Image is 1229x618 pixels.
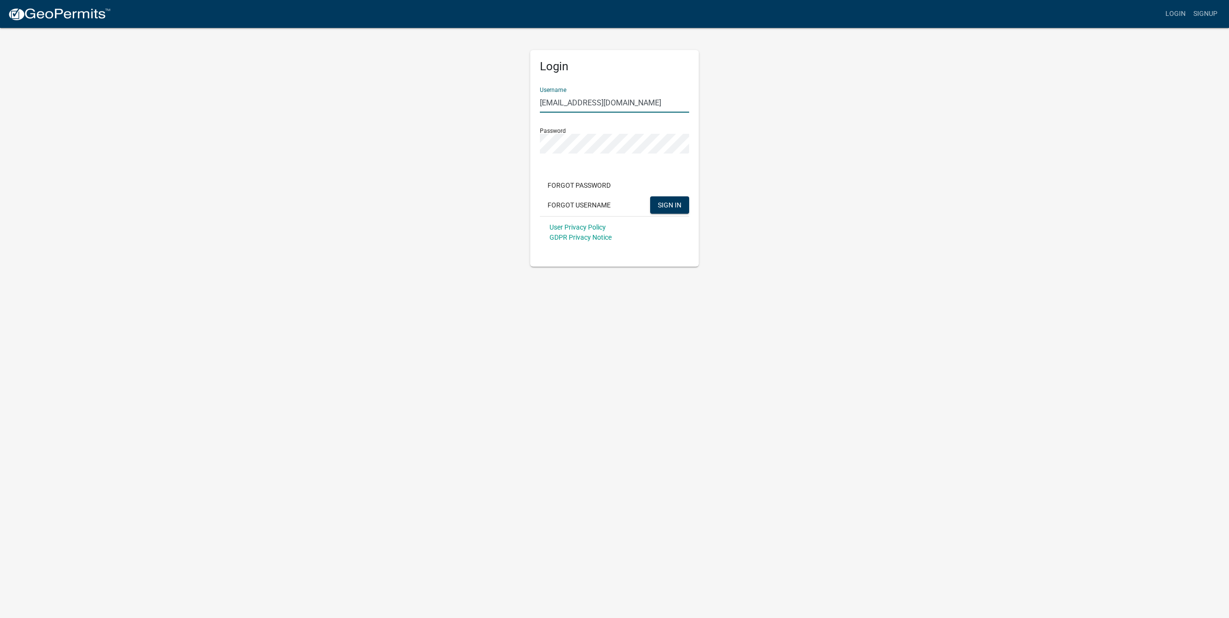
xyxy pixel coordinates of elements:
button: SIGN IN [650,196,689,214]
button: Forgot Password [540,177,618,194]
a: Login [1162,5,1190,23]
span: SIGN IN [658,201,681,208]
h5: Login [540,60,689,74]
a: GDPR Privacy Notice [549,233,612,241]
a: User Privacy Policy [549,223,606,231]
button: Forgot Username [540,196,618,214]
a: Signup [1190,5,1221,23]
